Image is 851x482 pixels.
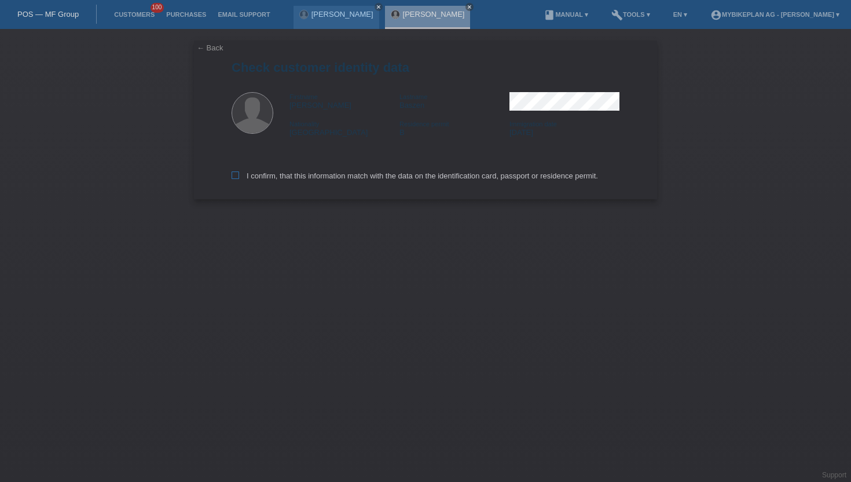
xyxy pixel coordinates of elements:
[232,171,598,180] label: I confirm, that this information match with the data on the identification card, passport or resi...
[465,3,474,11] a: close
[289,121,319,127] span: Nationality
[376,4,382,10] i: close
[399,93,427,100] span: Lastname
[606,11,656,18] a: buildTools ▾
[399,92,509,109] div: Baszen
[289,93,318,100] span: Firstname
[311,10,373,19] a: [PERSON_NAME]
[197,43,223,52] a: ← Back
[289,92,399,109] div: [PERSON_NAME]
[17,10,79,19] a: POS — MF Group
[467,4,472,10] i: close
[399,119,509,137] div: B
[399,121,449,127] span: Residence permit
[667,11,693,18] a: EN ▾
[403,10,465,19] a: [PERSON_NAME]
[710,9,722,21] i: account_circle
[160,11,212,18] a: Purchases
[611,9,623,21] i: build
[289,119,399,137] div: [GEOGRAPHIC_DATA]
[108,11,160,18] a: Customers
[212,11,276,18] a: Email Support
[509,121,557,127] span: Immigration date
[151,3,164,13] span: 100
[822,471,846,479] a: Support
[705,11,845,18] a: account_circleMybikeplan AG - [PERSON_NAME] ▾
[375,3,383,11] a: close
[538,11,594,18] a: bookManual ▾
[509,119,619,137] div: [DATE]
[232,60,619,75] h1: Check customer identity data
[544,9,555,21] i: book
